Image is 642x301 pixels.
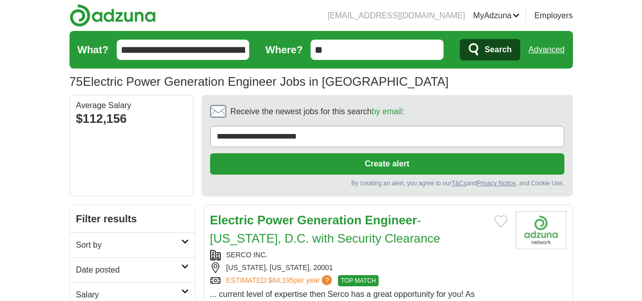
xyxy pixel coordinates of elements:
div: [US_STATE], [US_STATE], 20001 [210,262,508,273]
button: Search [460,39,520,60]
h2: Sort by [76,239,181,251]
strong: Power [257,213,294,227]
li: [EMAIL_ADDRESS][DOMAIN_NAME] [327,10,465,22]
label: Where? [265,42,302,57]
a: Electric Power Generation Engineer- [US_STATE], D.C. with Security Clearance [210,213,441,245]
div: By creating an alert, you agree to our and , and Cookie Use. [210,179,564,188]
h1: Electric Power Generation Engineer Jobs in [GEOGRAPHIC_DATA] [70,75,449,88]
img: Adzuna logo [70,4,156,27]
strong: Engineer [365,213,417,227]
strong: Generation [297,213,362,227]
span: ? [322,275,332,285]
label: What? [78,42,109,57]
h2: Salary [76,289,181,301]
a: T&Cs [451,180,466,187]
span: $84,195 [268,276,294,284]
span: 75 [70,73,83,91]
span: Search [485,40,512,60]
a: MyAdzuna [473,10,520,22]
button: Add to favorite jobs [494,215,508,227]
a: ESTIMATED:$84,195per year? [226,275,334,286]
a: Sort by [70,232,195,257]
div: SERCO INC. [210,250,508,260]
strong: Electric [210,213,254,227]
a: by email [371,107,402,116]
div: Average Salary [76,102,187,110]
a: Privacy Notice [477,180,516,187]
a: Date posted [70,257,195,282]
a: Employers [534,10,573,22]
span: TOP MATCH [338,275,378,286]
a: Advanced [528,40,564,60]
img: Company logo [516,211,566,249]
div: $112,156 [76,110,187,128]
h2: Filter results [70,205,195,232]
button: Create alert [210,153,564,175]
span: Receive the newest jobs for this search : [230,106,404,118]
h2: Date posted [76,264,181,276]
